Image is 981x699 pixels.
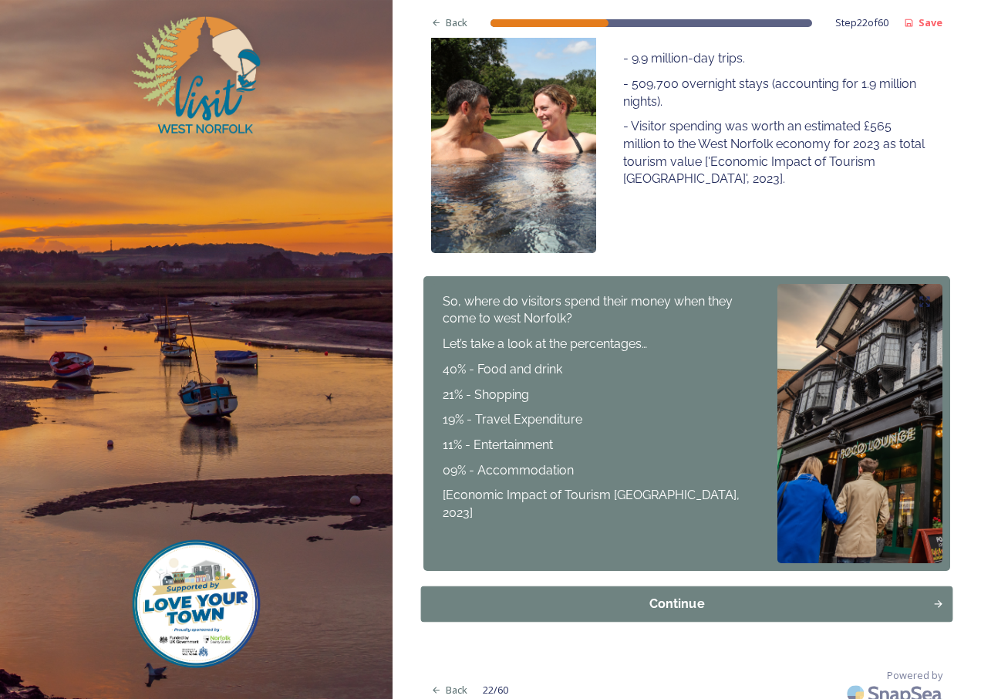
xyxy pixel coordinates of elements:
[623,118,931,188] p: - Visitor spending was worth an estimated £565 million to the West Norfolk economy for 2023 as to...
[443,463,574,478] span: 09% - Accommodation
[835,15,888,30] span: Step 22 of 60
[443,437,553,452] span: 11% - Entertainment
[887,668,942,683] span: Powered by
[446,15,467,30] span: Back
[443,362,562,377] span: 40% - Food and drink
[919,15,942,29] strong: Save
[443,294,736,326] span: So, where do visitors spend their money when they come to west Norfolk?
[446,683,467,697] span: Back
[420,586,952,622] button: Continue
[443,488,743,520] span: [Economic Impact of Tourism [GEOGRAPHIC_DATA], 2023]
[429,595,924,613] div: Continue
[443,387,529,402] span: 21% - Shopping
[483,683,508,697] span: 22 / 60
[623,76,931,110] p: - 509,700 overnight stays (accounting for 1.9 million nights).
[623,50,931,68] p: - 9.9 million-day trips.
[443,336,647,351] span: Let’s take a look at the percentages…
[443,412,582,427] span: 19% - Travel Expenditure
